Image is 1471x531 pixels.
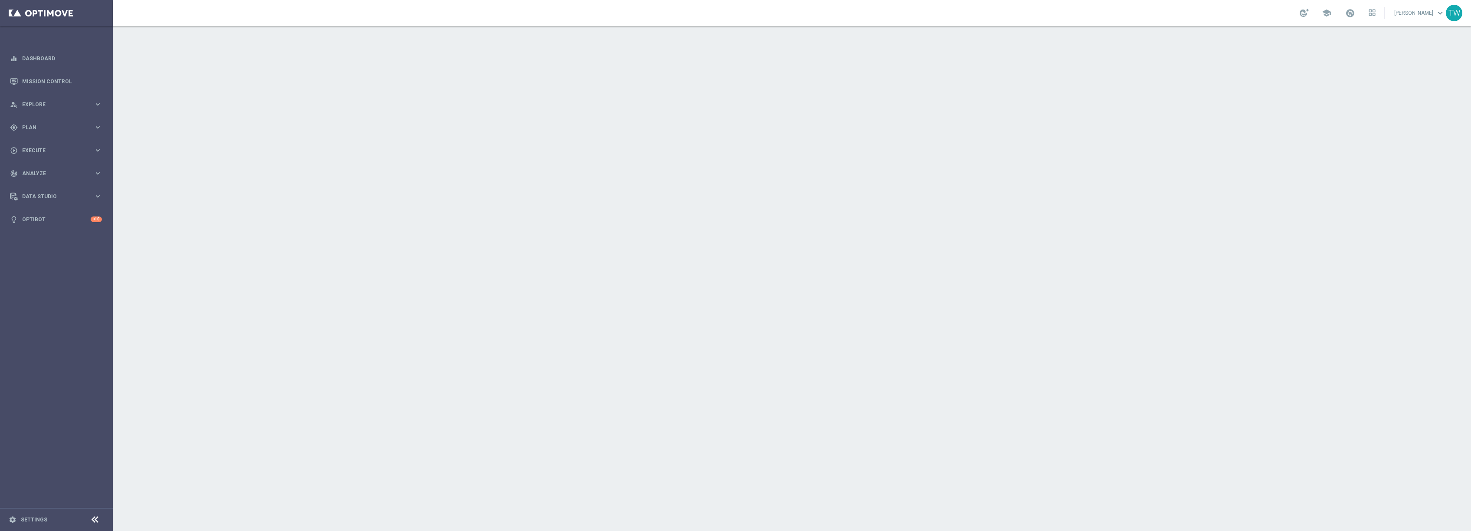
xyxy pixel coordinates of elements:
[22,70,102,93] a: Mission Control
[9,516,16,524] i: settings
[94,146,102,154] i: keyboard_arrow_right
[10,147,102,154] button: play_circle_outline Execute keyboard_arrow_right
[1446,5,1462,21] div: TW
[10,208,102,231] div: Optibot
[21,517,47,522] a: Settings
[10,101,102,108] button: person_search Explore keyboard_arrow_right
[94,169,102,177] i: keyboard_arrow_right
[22,208,91,231] a: Optibot
[10,216,18,223] i: lightbulb
[10,55,102,62] button: equalizer Dashboard
[10,47,102,70] div: Dashboard
[22,125,94,130] span: Plan
[94,192,102,200] i: keyboard_arrow_right
[10,124,94,131] div: Plan
[10,78,102,85] button: Mission Control
[22,171,94,176] span: Analyze
[1393,7,1446,20] a: [PERSON_NAME]keyboard_arrow_down
[10,55,18,62] i: equalizer
[10,70,102,93] div: Mission Control
[91,216,102,222] div: +10
[10,101,18,108] i: person_search
[22,194,94,199] span: Data Studio
[94,100,102,108] i: keyboard_arrow_right
[10,101,94,108] div: Explore
[1435,8,1445,18] span: keyboard_arrow_down
[94,123,102,131] i: keyboard_arrow_right
[10,147,94,154] div: Execute
[1322,8,1331,18] span: school
[10,170,102,177] button: track_changes Analyze keyboard_arrow_right
[10,193,94,200] div: Data Studio
[22,47,102,70] a: Dashboard
[10,170,18,177] i: track_changes
[10,124,102,131] button: gps_fixed Plan keyboard_arrow_right
[10,147,18,154] i: play_circle_outline
[22,148,94,153] span: Execute
[22,102,94,107] span: Explore
[10,170,94,177] div: Analyze
[10,193,102,200] button: Data Studio keyboard_arrow_right
[10,124,18,131] i: gps_fixed
[10,216,102,223] button: lightbulb Optibot +10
